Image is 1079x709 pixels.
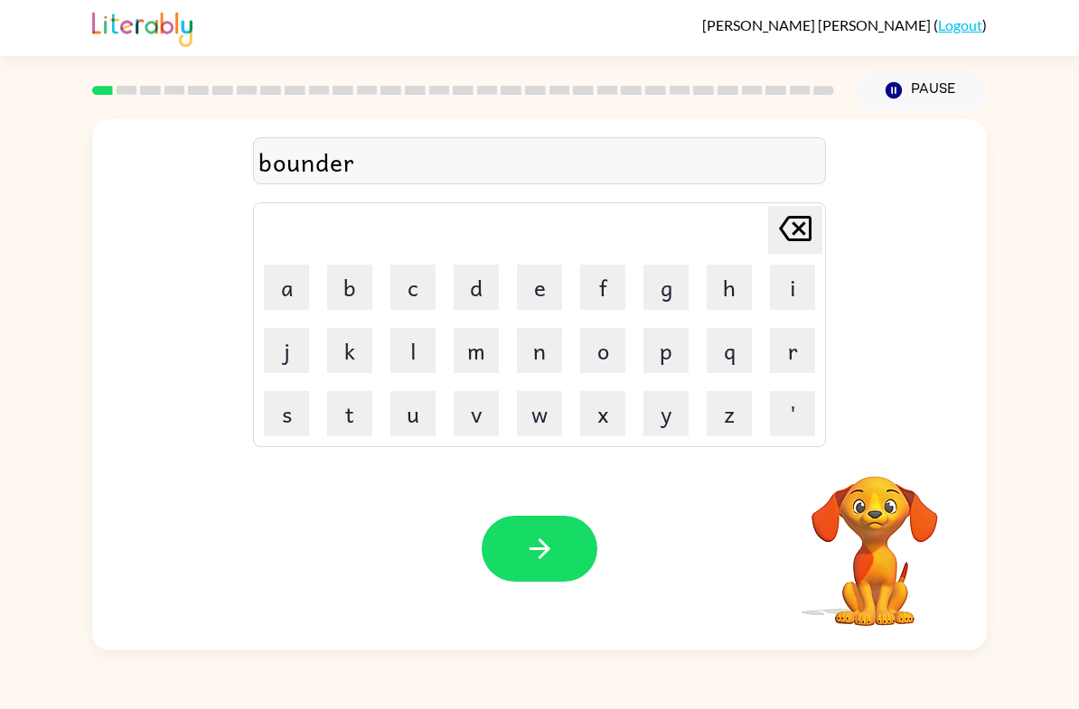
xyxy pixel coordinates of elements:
button: s [264,391,309,436]
button: a [264,265,309,310]
button: l [390,328,436,373]
button: h [707,265,752,310]
button: m [454,328,499,373]
button: u [390,391,436,436]
button: y [643,391,689,436]
button: Pause [856,70,987,111]
button: g [643,265,689,310]
button: d [454,265,499,310]
button: k [327,328,372,373]
button: j [264,328,309,373]
button: t [327,391,372,436]
div: bounder [258,143,821,181]
button: z [707,391,752,436]
div: ( ) [702,16,987,33]
button: r [770,328,815,373]
video: Your browser must support playing .mp4 files to use Literably. Please try using another browser. [784,448,965,629]
button: x [580,391,625,436]
button: ' [770,391,815,436]
span: [PERSON_NAME] [PERSON_NAME] [702,16,934,33]
button: w [517,391,562,436]
button: p [643,328,689,373]
button: c [390,265,436,310]
button: o [580,328,625,373]
button: b [327,265,372,310]
a: Logout [938,16,982,33]
img: Literably [92,7,192,47]
button: q [707,328,752,373]
button: f [580,265,625,310]
button: n [517,328,562,373]
button: v [454,391,499,436]
button: i [770,265,815,310]
button: e [517,265,562,310]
